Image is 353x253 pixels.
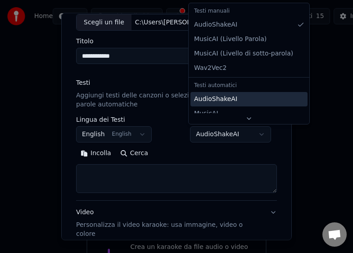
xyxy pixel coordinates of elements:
[194,95,237,104] span: AudioShakeAI
[190,79,308,92] div: Testi automatici
[194,35,267,44] span: MusicAI ( Livello Parola )
[194,64,226,73] span: Wav2Vec2
[194,49,293,58] span: MusicAI ( Livello di sotto-parola )
[194,109,218,118] span: MusicAI
[194,20,237,29] span: AudioShakeAI
[190,5,308,18] div: Testi manuali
